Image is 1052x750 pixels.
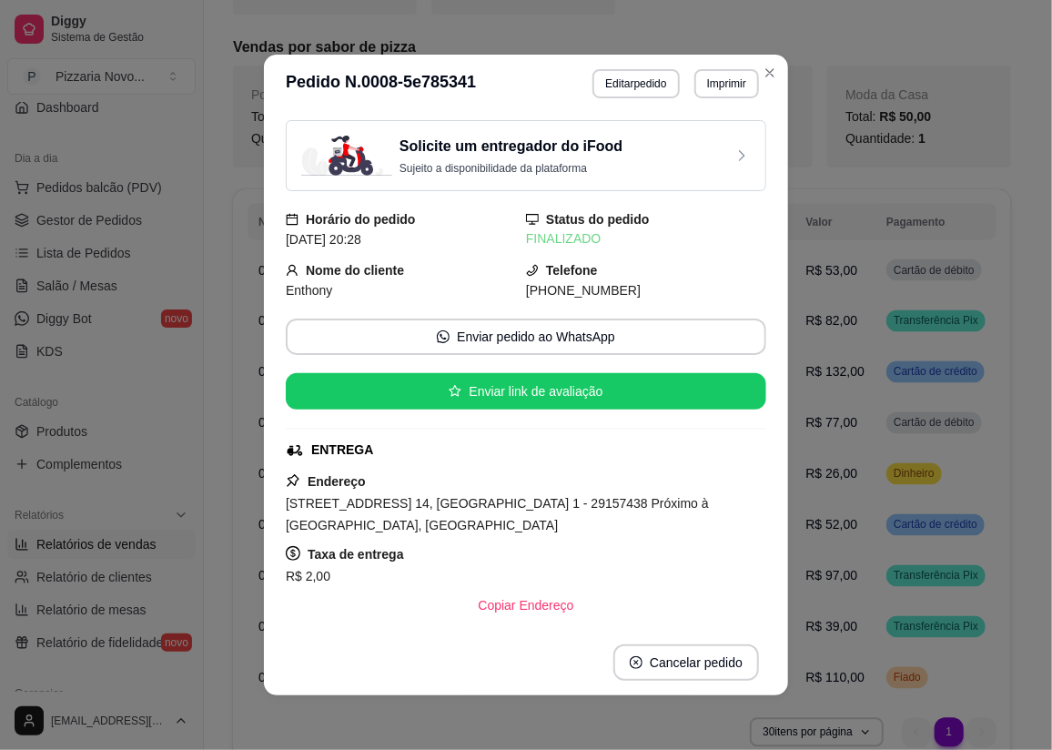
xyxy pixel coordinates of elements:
strong: Nome do cliente [306,263,404,278]
button: whats-appEnviar pedido ao WhatsApp [286,319,766,355]
button: Editarpedido [592,69,679,98]
button: starEnviar link de avaliação [286,373,766,410]
button: close-circleCancelar pedido [613,644,759,681]
strong: Taxa de entrega [308,547,404,562]
strong: Endereço [308,474,366,489]
p: Sujeito a disponibilidade da plataforma [400,161,622,176]
span: [DATE] 20:28 [286,232,361,247]
span: close-circle [630,656,642,669]
span: user [286,264,298,277]
span: R$ 2,00 [286,569,330,583]
span: [STREET_ADDRESS] 14, [GEOGRAPHIC_DATA] 1 - 29157438 Próximo à [GEOGRAPHIC_DATA], [GEOGRAPHIC_DATA] [286,496,709,532]
button: Copiar Endereço [463,587,588,623]
h3: Solicite um entregador do iFood [400,136,622,157]
button: Imprimir [694,69,759,98]
h3: Pedido N. 0008-5e785341 [286,69,476,98]
strong: Telefone [546,263,598,278]
strong: Status do pedido [546,212,650,227]
span: [PHONE_NUMBER] [526,283,641,298]
span: whats-app [437,330,450,343]
button: Close [755,58,784,87]
div: ENTREGA [311,441,373,460]
span: pushpin [286,473,300,488]
strong: Horário do pedido [306,212,416,227]
div: FINALIZADO [526,229,766,248]
span: star [449,385,461,398]
span: desktop [526,213,539,226]
img: delivery-image [301,136,392,176]
span: calendar [286,213,298,226]
span: Enthony [286,283,332,298]
span: dollar [286,546,300,561]
span: phone [526,264,539,277]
